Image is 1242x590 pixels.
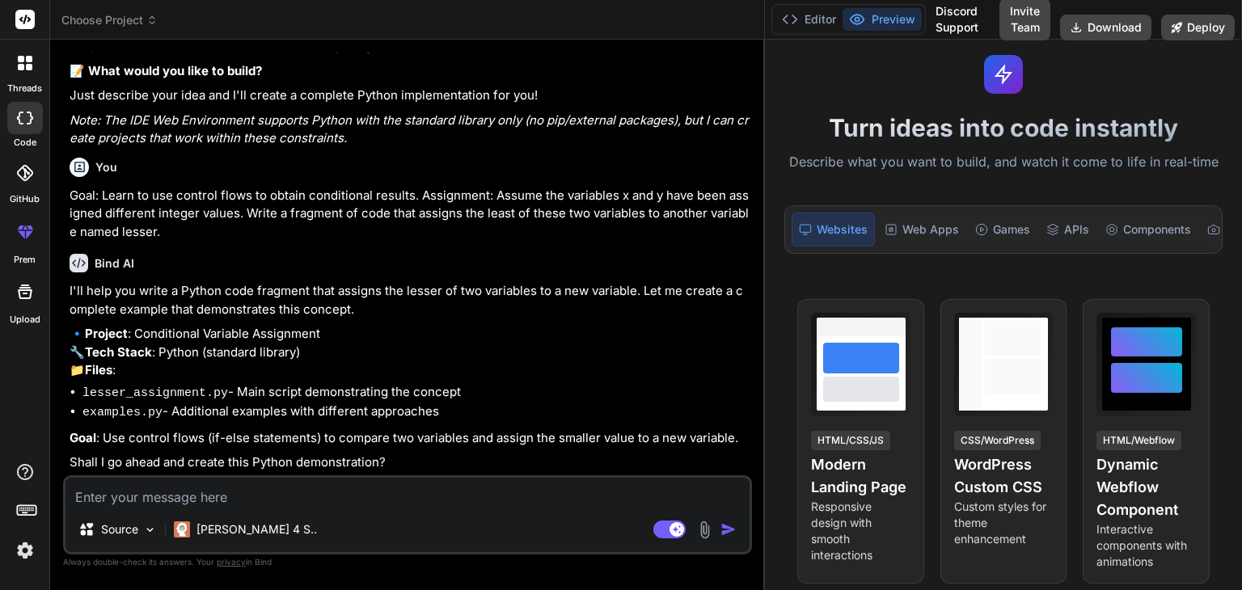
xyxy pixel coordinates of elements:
p: Goal: Learn to use control flows to obtain conditional results. Assignment: Assume the variables ... [70,187,749,242]
code: examples.py [82,406,163,419]
h6: You [95,159,117,175]
p: I'll help you write a Python code fragment that assigns the lesser of two variables to a new vari... [70,282,749,318]
p: Always double-check its answers. Your in Bind [63,554,752,570]
p: Shall I go ahead and create this Python demonstration? [70,453,749,472]
p: : Use control flows (if-else statements) to compare two variables and assign the smaller value to... [70,429,749,448]
div: Websites [792,213,875,247]
span: Choose Project [61,12,158,28]
strong: Files [85,362,112,377]
button: Preview [843,8,922,31]
em: Note: The IDE Web Environment supports Python with the standard library only (no pip/external pac... [70,112,749,146]
button: Editor [775,8,843,31]
strong: 📝 What would you like to build? [70,63,262,78]
p: Just describe your idea and I'll create a complete Python implementation for you! [70,86,749,105]
div: Web Apps [878,213,965,247]
p: [PERSON_NAME] 4 S.. [196,521,317,537]
img: Pick Models [143,523,157,537]
label: GitHub [10,192,40,206]
img: icon [720,521,737,537]
code: lesser_assignment.py [82,386,228,400]
label: prem [14,253,36,267]
strong: Goal [70,430,96,445]
p: Source [101,521,138,537]
div: HTML/CSS/JS [811,431,890,450]
img: Claude 4 Sonnet [174,521,190,537]
div: Games [969,213,1037,247]
strong: Project [85,326,128,341]
li: - Additional examples with different approaches [82,402,749,423]
span: privacy [217,557,246,567]
li: - Main script demonstrating the concept [82,383,749,403]
p: Custom styles for theme enhancement [954,499,1054,547]
label: threads [7,82,42,95]
label: code [14,136,36,150]
button: Download [1060,15,1151,40]
button: Deploy [1161,15,1235,40]
h6: Bind AI [95,255,134,272]
img: settings [11,537,39,564]
div: Components [1099,213,1198,247]
div: HTML/Webflow [1096,431,1181,450]
p: 🔹 : Conditional Variable Assignment 🔧 : Python (standard library) 📁 : [70,325,749,380]
div: CSS/WordPress [954,431,1041,450]
p: Responsive design with smooth interactions [811,499,910,563]
img: attachment [695,520,714,539]
strong: Tech Stack [85,344,152,360]
h4: Modern Landing Page [811,453,910,499]
h4: WordPress Custom CSS [954,453,1054,499]
h4: Dynamic Webflow Component [1096,453,1196,521]
p: Describe what you want to build, and watch it come to life in real-time [775,152,1232,173]
label: Upload [10,313,40,327]
p: Interactive components with animations [1096,521,1196,570]
h1: Turn ideas into code instantly [775,113,1232,142]
div: APIs [1040,213,1096,247]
